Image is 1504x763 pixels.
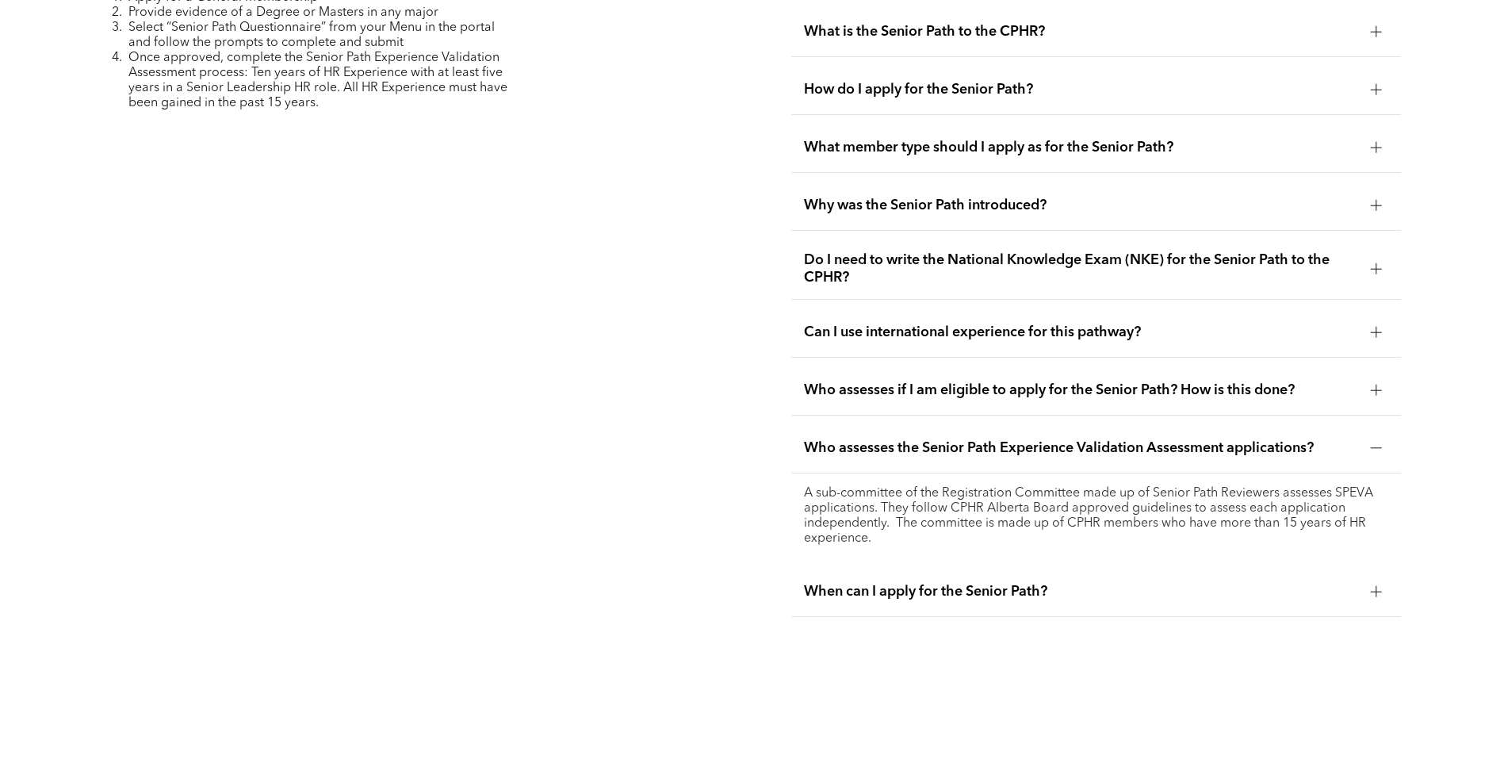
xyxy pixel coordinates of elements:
[804,197,1358,214] span: Why was the Senior Path introduced?
[804,251,1358,286] span: Do I need to write the National Knowledge Exam (NKE) for the Senior Path to the CPHR?
[804,139,1358,156] span: What member type should I apply as for the Senior Path?
[804,583,1358,600] span: When can I apply for the Senior Path?
[804,324,1358,341] span: Can I use international experience for this pathway?
[804,81,1358,98] span: How do I apply for the Senior Path?
[128,52,507,109] span: Once approved, complete the Senior Path Experience Validation Assessment process: Ten years of HR...
[804,381,1358,399] span: Who assesses if I am eligible to apply for the Senior Path? How is this done?
[128,6,438,19] span: Provide evidence of a Degree or Masters in any major
[804,486,1388,546] p: A sub-committee of the Registration Committee made up of Senior Path Reviewers assesses SPEVA app...
[804,439,1358,457] span: Who assesses the Senior Path Experience Validation Assessment applications?
[804,23,1358,40] span: What is the Senior Path to the CPHR?
[128,21,495,49] span: Select “Senior Path Questionnaire” from your Menu in the portal and follow the prompts to complet...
